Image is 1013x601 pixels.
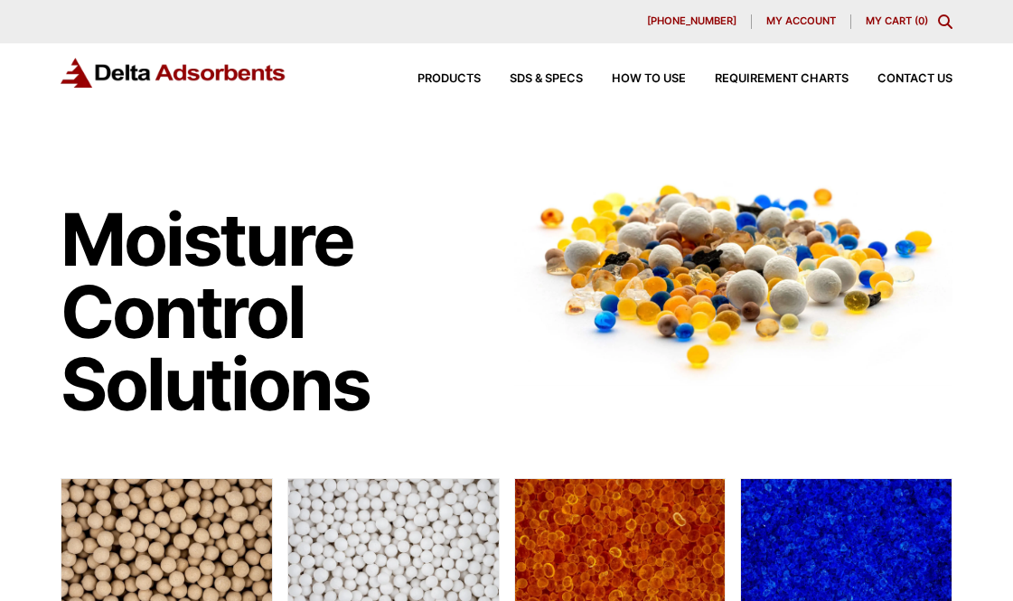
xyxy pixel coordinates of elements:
span: [PHONE_NUMBER] [647,16,736,26]
span: My account [766,16,836,26]
a: SDS & SPECS [481,73,583,85]
a: How to Use [583,73,686,85]
img: Image [514,164,952,387]
span: Contact Us [877,73,952,85]
a: My account [752,14,851,29]
div: Toggle Modal Content [938,14,952,29]
span: SDS & SPECS [510,73,583,85]
a: [PHONE_NUMBER] [633,14,752,29]
a: Contact Us [849,73,952,85]
span: How to Use [612,73,686,85]
a: My Cart (0) [866,14,928,27]
img: Delta Adsorbents [61,58,286,88]
span: 0 [918,14,924,27]
a: Requirement Charts [686,73,849,85]
span: Requirement Charts [715,73,849,85]
h1: Moisture Control Solutions [61,203,496,420]
a: Products [389,73,481,85]
span: Products [417,73,481,85]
